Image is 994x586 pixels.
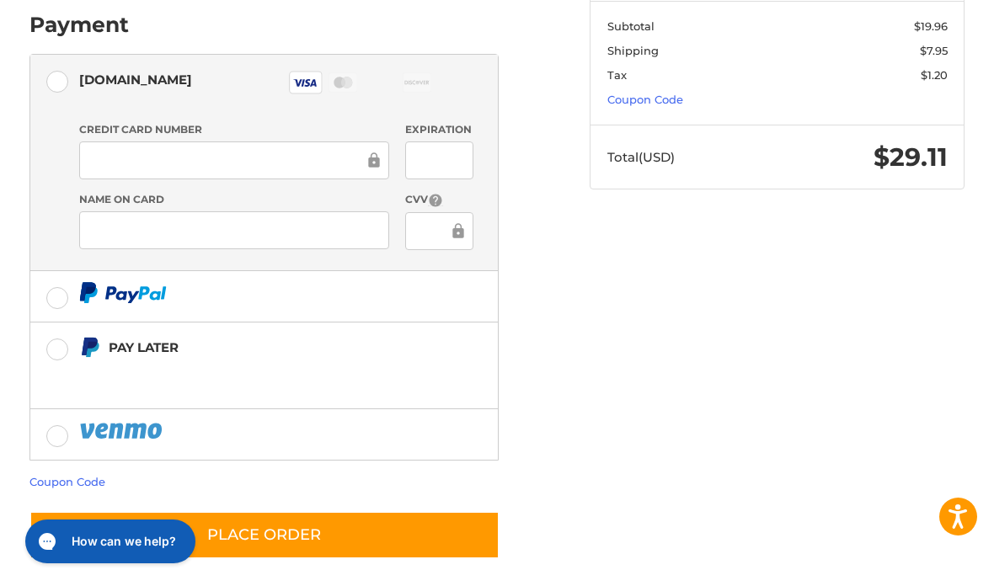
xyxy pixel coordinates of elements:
[79,122,389,137] label: Credit Card Number
[79,337,100,358] img: Pay Later icon
[79,192,389,207] label: Name on Card
[920,44,948,57] span: $7.95
[607,19,655,33] span: Subtotal
[914,19,948,33] span: $19.96
[607,44,659,57] span: Shipping
[607,68,627,82] span: Tax
[29,12,129,38] h2: Payment
[405,192,473,208] label: CVV
[79,282,167,303] img: PayPal icon
[921,68,948,82] span: $1.20
[109,333,431,361] div: Pay Later
[79,420,165,441] img: PayPal icon
[79,66,192,93] div: [DOMAIN_NAME]
[29,475,105,488] a: Coupon Code
[607,149,675,165] span: Total (USD)
[607,93,683,106] a: Coupon Code
[29,511,500,559] button: Place Order
[79,361,431,388] iframe: PayPal Message 1
[405,122,473,137] label: Expiration
[17,514,200,569] iframe: Gorgias live chat messenger
[874,141,948,173] span: $29.11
